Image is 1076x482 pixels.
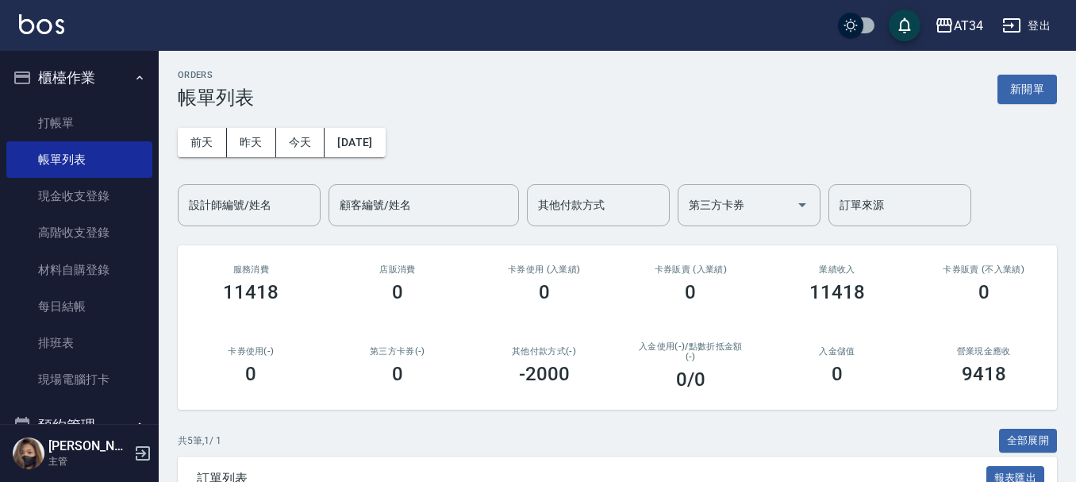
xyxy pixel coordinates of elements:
div: AT34 [954,16,983,36]
button: 預約管理 [6,405,152,446]
h3: 服務消費 [197,264,306,275]
h3: 0 [685,281,696,303]
h3: 0 [978,281,990,303]
a: 高階收支登錄 [6,214,152,251]
button: 新開單 [997,75,1057,104]
h2: 入金使用(-) /點數折抵金額(-) [636,341,745,362]
h3: 11418 [223,281,279,303]
h3: 0 /0 [676,368,705,391]
img: Person [13,438,44,469]
a: 新開單 [997,81,1057,96]
h3: 0 [832,363,843,385]
button: 全部展開 [999,429,1058,453]
button: 前天 [178,128,227,157]
h3: 帳單列表 [178,87,254,109]
h2: 營業現金應收 [929,346,1038,357]
h3: 11418 [809,281,865,303]
p: 共 5 筆, 1 / 1 [178,434,221,448]
button: Open [790,192,815,218]
h2: 卡券使用 (入業績) [490,264,598,275]
h2: 卡券使用(-) [197,346,306,357]
a: 帳單列表 [6,141,152,178]
h3: -2000 [519,363,570,385]
a: 排班表 [6,325,152,361]
h5: [PERSON_NAME] [48,438,129,454]
h2: 第三方卡券(-) [344,346,452,357]
h3: 9418 [962,363,1006,385]
h2: 卡券販賣 (不入業績) [929,264,1038,275]
a: 打帳單 [6,105,152,141]
img: Logo [19,14,64,34]
p: 主管 [48,454,129,469]
button: AT34 [928,10,990,42]
button: save [889,10,920,41]
h2: 入金儲值 [783,346,892,357]
button: 櫃檯作業 [6,57,152,98]
a: 每日結帳 [6,288,152,325]
a: 現金收支登錄 [6,178,152,214]
button: 昨天 [227,128,276,157]
h2: 卡券販賣 (入業績) [636,264,745,275]
h3: 0 [245,363,256,385]
button: 登出 [996,11,1057,40]
button: [DATE] [325,128,385,157]
button: 今天 [276,128,325,157]
h3: 0 [392,363,403,385]
h3: 0 [392,281,403,303]
a: 材料自購登錄 [6,252,152,288]
h2: 業績收入 [783,264,892,275]
h2: 其他付款方式(-) [490,346,598,357]
h3: 0 [539,281,550,303]
h2: 店販消費 [344,264,452,275]
a: 現場電腦打卡 [6,361,152,398]
h2: ORDERS [178,70,254,80]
